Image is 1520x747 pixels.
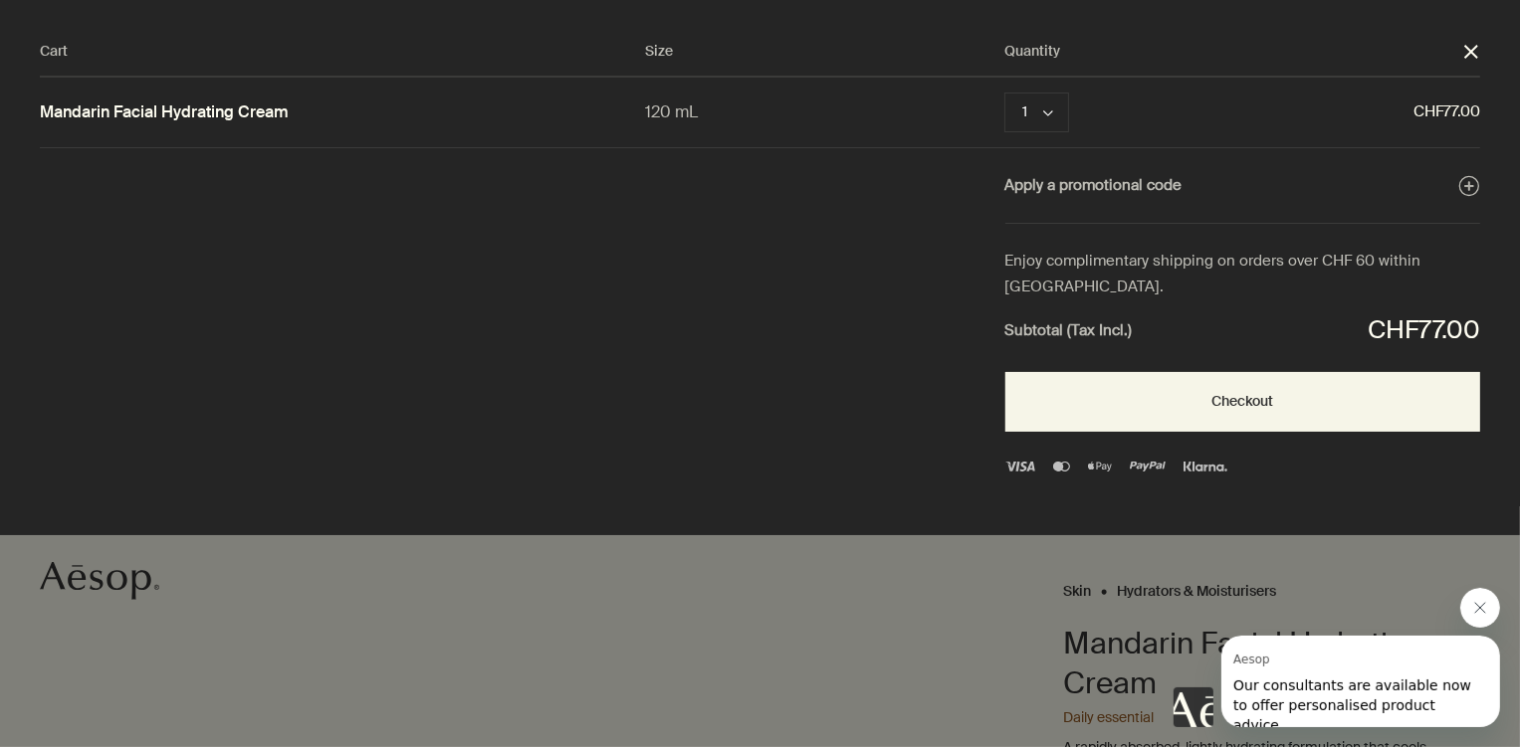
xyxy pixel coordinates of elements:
[40,40,645,64] div: Cart
[645,40,1005,64] div: Size
[1053,462,1069,471] img: Mastercard Logo
[40,102,289,123] a: Mandarin Facial Hydrating Cream
[1460,588,1500,628] iframe: Nachricht von Aesop schließen
[1005,249,1481,299] div: Enjoy complimentary shipping on orders over CHF 60 within [GEOGRAPHIC_DATA].
[1004,40,1462,64] div: Quantity
[1462,43,1480,61] button: Close
[1005,318,1133,344] strong: Subtotal (Tax Incl.)
[645,98,1005,125] div: 120 mL
[1368,309,1480,352] div: CHF77.00
[1221,636,1500,727] iframe: Nachricht von Aesop
[1005,372,1481,432] button: Checkout
[1184,462,1227,471] img: klarna (1)
[1004,93,1069,132] button: Quantity 1
[1005,173,1481,199] button: Apply a promotional code
[1088,462,1112,471] img: Apple Pay
[12,42,250,97] span: Our consultants are available now to offer personalised product advice.
[1174,687,1213,727] iframe: Kein Inhalt
[1005,462,1036,471] img: Visa Logo
[1153,99,1480,125] span: CHF77.00
[1174,588,1500,727] div: Aesop sagt „Our consultants are available now to offer personalised product advice.“ Öffnen Sie d...
[1130,462,1166,471] img: PayPal Logo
